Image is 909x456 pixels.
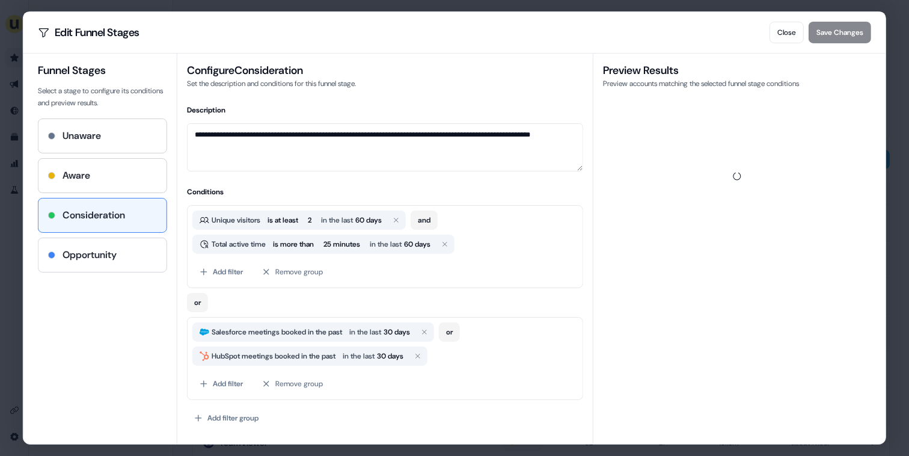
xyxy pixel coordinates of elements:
button: Add filter [192,373,250,395]
button: Add filter [192,261,250,283]
span: 25 minutes [323,238,360,250]
span: 2 [308,214,311,226]
span: in the last [370,238,404,250]
h3: Funnel Stages [38,63,167,78]
button: or [439,322,460,342]
button: and [411,211,438,230]
span: HubSpot meetings booked in the past [209,350,338,362]
h4: Conditions [187,186,583,198]
span: in the last [349,326,384,338]
button: Remove group [255,261,330,283]
h4: Unaware [63,129,101,143]
span: Unique visitors [209,214,263,226]
h3: Configure Consideration [187,63,583,78]
span: in the last [321,214,355,226]
h4: Aware [63,168,90,183]
h4: Description [187,104,583,116]
h4: Opportunity [63,248,117,262]
button: Add filter group [187,407,266,429]
p: Select a stage to configure its conditions and preview results. [38,85,167,109]
h4: Consideration [63,208,125,223]
span: Salesforce meetings booked in the past [209,326,344,338]
span: in the last [343,350,377,362]
span: Total active time [209,238,268,250]
button: Close [770,22,804,43]
button: or [187,293,208,312]
h3: Preview Results [603,63,871,78]
button: Remove group [255,373,330,395]
p: Preview accounts matching the selected funnel stage conditions [603,78,871,90]
p: Set the description and conditions for this funnel stage. [187,78,583,90]
h2: Edit Funnel Stages [38,26,139,39]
